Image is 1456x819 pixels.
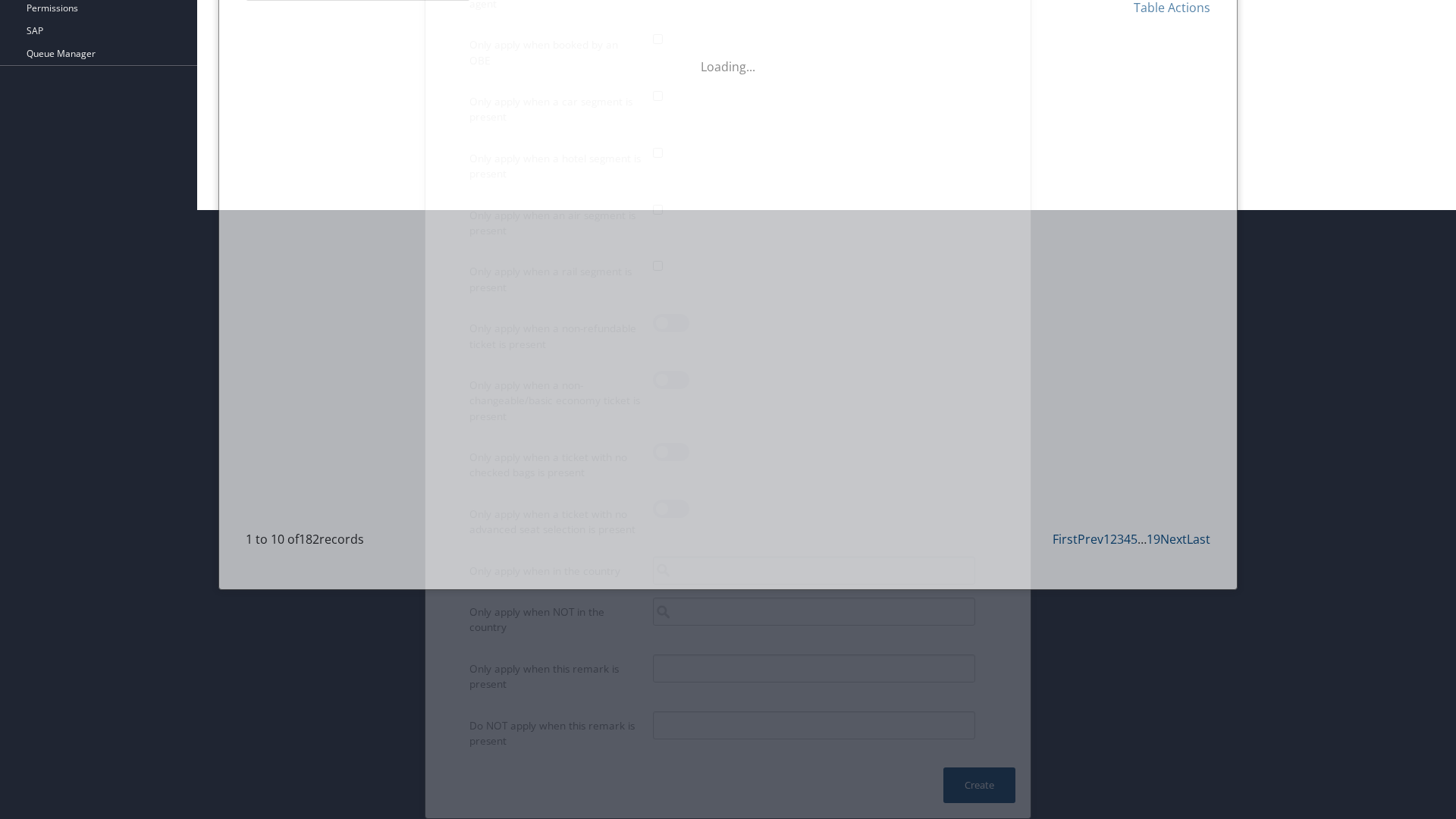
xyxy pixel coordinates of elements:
[246,530,470,556] div: 1 to 10 of records
[1117,531,1124,548] a: 3
[234,39,1222,76] div: Loading...
[1110,531,1117,548] a: 2
[1053,531,1078,548] a: First
[299,531,319,548] span: 182
[943,767,1015,803] button: Create
[469,711,642,756] label: Do NOT apply when this remark is present
[1131,531,1137,548] a: 5
[1137,531,1147,548] span: …
[1147,531,1160,548] a: 19
[469,654,642,699] label: Only apply when this remark is present
[1078,531,1103,548] a: Prev
[1187,531,1210,548] a: Last
[1160,531,1187,548] a: Next
[469,598,642,642] label: Only apply when NOT in the country
[1124,531,1131,548] a: 4
[1103,531,1110,548] a: 1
